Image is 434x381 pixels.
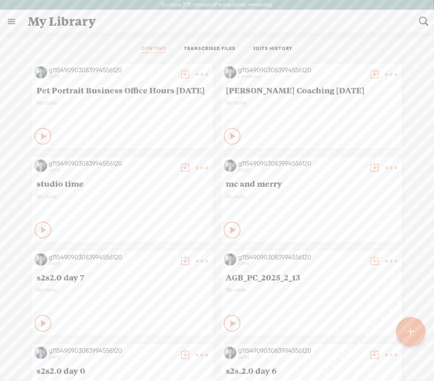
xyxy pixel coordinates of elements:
[141,45,167,53] a: CONTENT
[238,261,364,266] div: [DATE]
[184,45,236,53] a: TRANSCRIBED FILES
[37,99,208,106] span: No note
[34,66,47,79] img: http%3A%2F%2Fres.cloudinary.com%2Ftrebble-fm%2Fimage%2Fupload%2Fv1735421573%2Fcom.trebble.trebble...
[49,261,175,266] div: [DATE]
[224,253,236,266] img: http%3A%2F%2Fres.cloudinary.com%2Ftrebble-fm%2Fimage%2Fupload%2Fv1735421573%2Fcom.trebble.trebble...
[37,286,208,294] span: No note
[238,66,364,74] div: g115490903083994556120
[226,85,397,95] span: [PERSON_NAME] Coaching [DATE]
[34,159,47,172] img: http%3A%2F%2Fres.cloudinary.com%2Ftrebble-fm%2Fimage%2Fupload%2Fv1735421573%2Fcom.trebble.trebble...
[34,347,47,359] img: http%3A%2F%2Fres.cloudinary.com%2Ftrebble-fm%2Fimage%2Fupload%2Fv1735421573%2Fcom.trebble.trebble...
[226,272,397,282] span: AGB_PC_2025_2_13
[238,159,364,168] div: g115490903083994556120
[37,193,208,200] span: No note
[226,193,397,200] span: No note
[226,365,397,376] span: s2s.2.0 day 6
[49,159,175,168] div: g115490903083994556120
[49,168,175,173] div: [DATE]
[224,159,236,172] img: http%3A%2F%2Fres.cloudinary.com%2Ftrebble-fm%2Fimage%2Fupload%2Fv1735421573%2Fcom.trebble.trebble...
[161,2,273,8] label: You have 275 minutes of transcription remaining.
[49,347,175,355] div: g115490903083994556120
[238,347,364,355] div: g115490903083994556120
[238,355,364,360] div: [DATE]
[49,253,175,262] div: g115490903083994556120
[37,365,208,376] span: s2s2.0 day 0
[238,168,364,173] div: [DATE]
[226,178,397,188] span: mc and merry
[49,74,175,79] div: [DATE]
[49,66,175,74] div: g115490903083994556120
[49,355,175,360] div: [DATE]
[254,45,293,53] a: EDITS HISTORY
[224,66,236,79] img: http%3A%2F%2Fres.cloudinary.com%2Ftrebble-fm%2Fimage%2Fupload%2Fv1735421573%2Fcom.trebble.trebble...
[224,347,236,359] img: http%3A%2F%2Fres.cloudinary.com%2Ftrebble-fm%2Fimage%2Fupload%2Fv1735421573%2Fcom.trebble.trebble...
[226,286,397,294] span: No note
[37,272,208,282] span: s2s2.0 day 7
[226,99,397,106] span: No note
[37,85,208,95] span: Pet Portrait Business Office Hours [DATE]
[238,253,364,262] div: g115490903083994556120
[37,178,208,188] span: studio time
[22,11,413,32] div: My Library
[238,74,364,79] div: a month ago
[34,253,47,266] img: http%3A%2F%2Fres.cloudinary.com%2Ftrebble-fm%2Fimage%2Fupload%2Fv1735421573%2Fcom.trebble.trebble...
